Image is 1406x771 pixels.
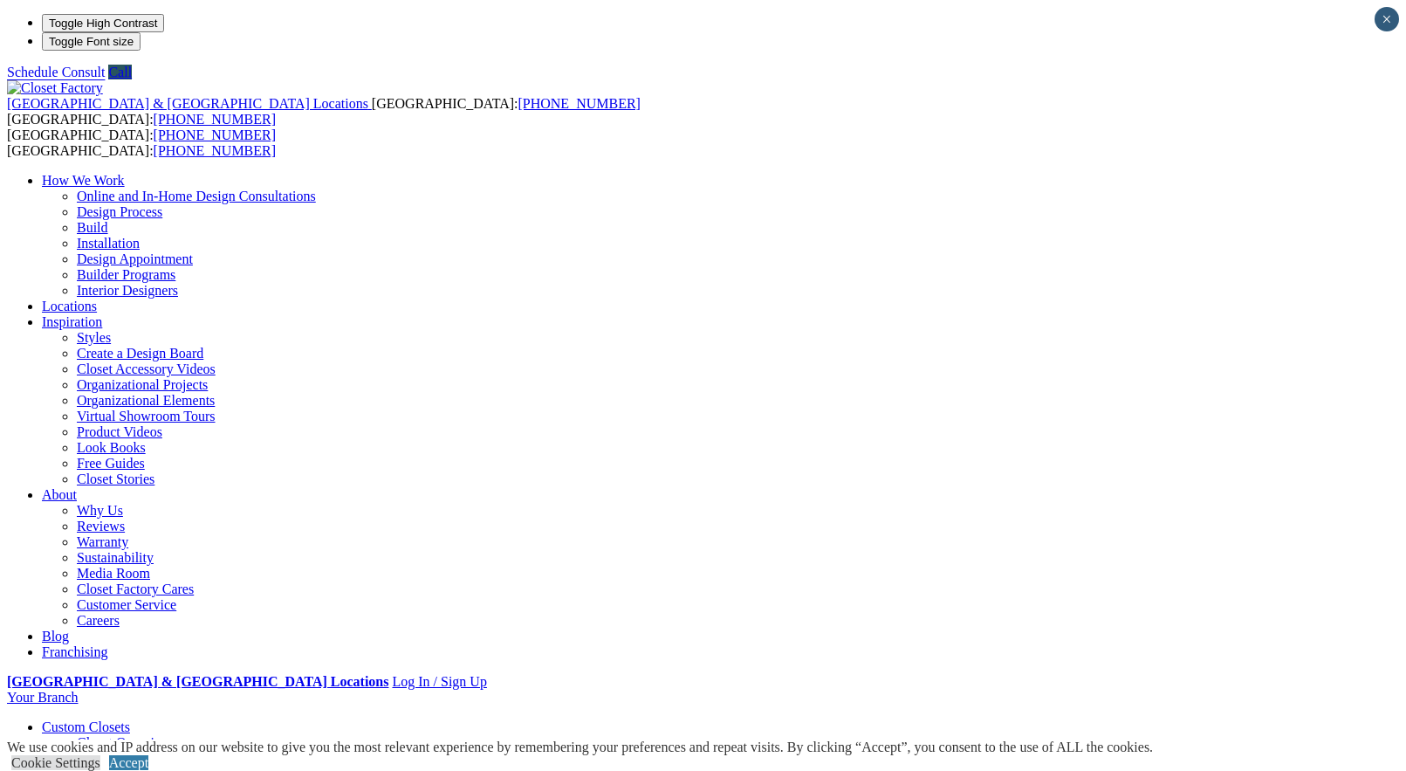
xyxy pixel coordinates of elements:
[42,32,141,51] button: Toggle Font size
[11,755,100,770] a: Cookie Settings
[7,740,1153,755] div: We use cookies and IP address on our website to give you the most relevant experience by remember...
[77,550,154,565] a: Sustainability
[518,96,640,111] a: [PHONE_NUMBER]
[7,674,388,689] a: [GEOGRAPHIC_DATA] & [GEOGRAPHIC_DATA] Locations
[392,674,486,689] a: Log In / Sign Up
[77,377,208,392] a: Organizational Projects
[7,80,103,96] img: Closet Factory
[42,14,164,32] button: Toggle High Contrast
[154,112,276,127] a: [PHONE_NUMBER]
[42,629,69,644] a: Blog
[77,472,154,486] a: Closet Stories
[77,566,150,581] a: Media Room
[77,251,193,266] a: Design Appointment
[42,719,130,734] a: Custom Closets
[7,127,276,158] span: [GEOGRAPHIC_DATA]: [GEOGRAPHIC_DATA]:
[77,613,120,628] a: Careers
[77,534,128,549] a: Warranty
[77,346,203,361] a: Create a Design Board
[77,204,162,219] a: Design Process
[77,236,140,251] a: Installation
[1375,7,1399,31] button: Close
[77,361,216,376] a: Closet Accessory Videos
[42,644,108,659] a: Franchising
[77,456,145,471] a: Free Guides
[77,440,146,455] a: Look Books
[77,503,123,518] a: Why Us
[7,65,105,79] a: Schedule Consult
[154,127,276,142] a: [PHONE_NUMBER]
[77,283,178,298] a: Interior Designers
[77,267,175,282] a: Builder Programs
[42,487,77,502] a: About
[42,173,125,188] a: How We Work
[154,143,276,158] a: [PHONE_NUMBER]
[7,96,372,111] a: [GEOGRAPHIC_DATA] & [GEOGRAPHIC_DATA] Locations
[77,519,125,534] a: Reviews
[77,597,176,612] a: Customer Service
[42,299,97,313] a: Locations
[77,393,215,408] a: Organizational Elements
[77,582,194,596] a: Closet Factory Cares
[77,424,162,439] a: Product Videos
[7,96,641,127] span: [GEOGRAPHIC_DATA]: [GEOGRAPHIC_DATA]:
[77,189,316,203] a: Online and In-Home Design Consultations
[49,17,157,30] span: Toggle High Contrast
[77,735,177,750] a: Closet Organizers
[42,314,102,329] a: Inspiration
[77,220,108,235] a: Build
[108,65,132,79] a: Call
[49,35,134,48] span: Toggle Font size
[77,409,216,423] a: Virtual Showroom Tours
[7,96,368,111] span: [GEOGRAPHIC_DATA] & [GEOGRAPHIC_DATA] Locations
[77,330,111,345] a: Styles
[109,755,148,770] a: Accept
[7,690,78,705] a: Your Branch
